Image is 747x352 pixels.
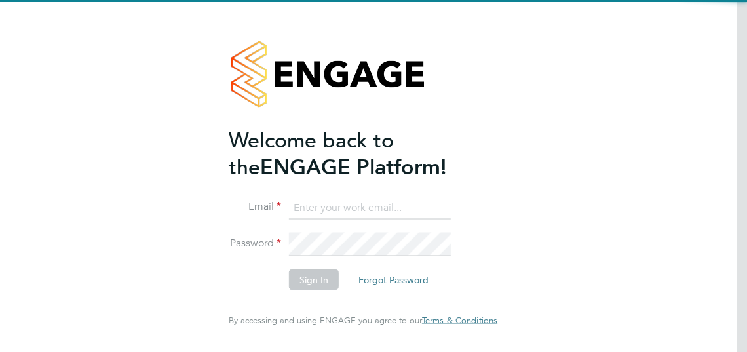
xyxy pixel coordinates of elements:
[229,200,281,214] label: Email
[229,237,281,250] label: Password
[289,196,451,220] input: Enter your work email...
[229,315,497,326] span: By accessing and using ENGAGE you agree to our
[348,269,439,290] button: Forgot Password
[229,127,484,180] h2: ENGAGE Platform!
[422,315,497,326] a: Terms & Conditions
[229,127,394,180] span: Welcome back to the
[289,269,339,290] button: Sign In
